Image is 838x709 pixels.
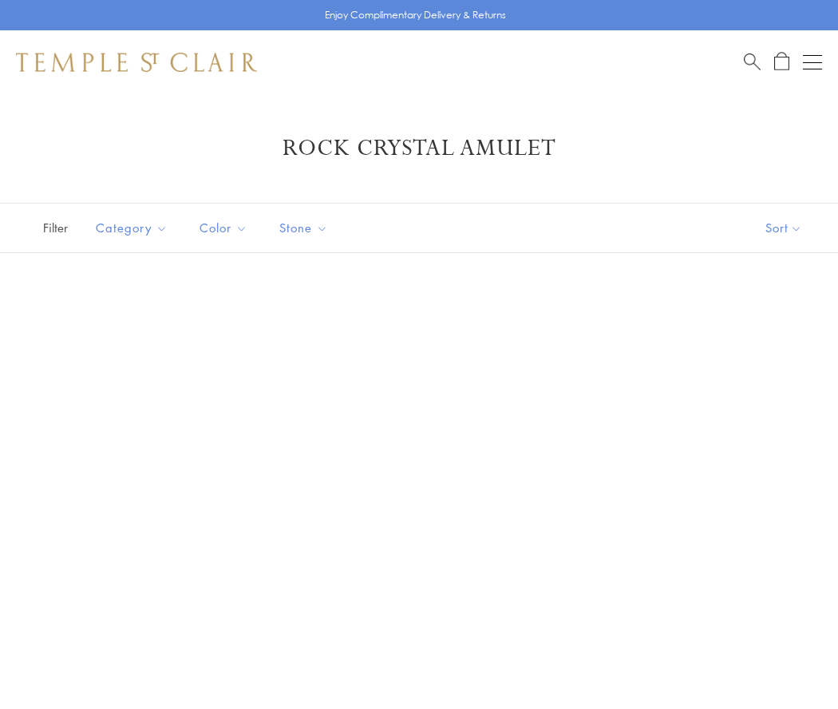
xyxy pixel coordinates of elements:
[192,218,259,238] span: Color
[325,7,506,23] p: Enjoy Complimentary Delivery & Returns
[267,210,340,246] button: Stone
[84,210,180,246] button: Category
[803,53,822,72] button: Open navigation
[16,53,257,72] img: Temple St. Clair
[744,52,761,72] a: Search
[40,134,798,163] h1: Rock Crystal Amulet
[729,204,838,252] button: Show sort by
[188,210,259,246] button: Color
[88,218,180,238] span: Category
[774,52,789,72] a: Open Shopping Bag
[271,218,340,238] span: Stone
